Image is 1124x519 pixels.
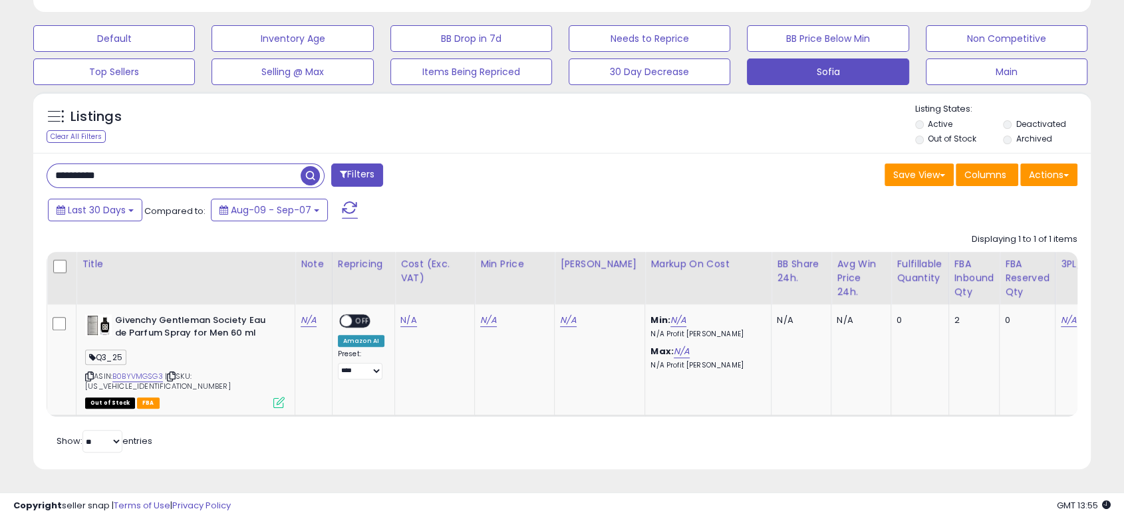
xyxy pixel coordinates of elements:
div: 3PL_Stock [1061,257,1113,271]
span: Compared to: [144,205,206,217]
a: B0BYVMGSG3 [112,371,163,382]
button: 30 Day Decrease [569,58,730,85]
b: Givenchy Gentleman Society Eau de Parfum Spray for Men 60 ml [115,314,277,342]
div: Cost (Exc. VAT) [400,257,469,285]
button: Items Being Repriced [390,58,552,85]
a: Terms of Use [114,499,170,512]
div: Fulfillable Quantity [897,257,942,285]
span: Show: entries [57,435,152,447]
p: N/A Profit [PERSON_NAME] [650,330,761,339]
span: OFF [352,316,373,327]
a: N/A [480,314,496,327]
div: [PERSON_NAME] [560,257,639,271]
span: All listings that are currently out of stock and unavailable for purchase on Amazon [85,397,135,409]
b: Max: [650,345,674,358]
span: | SKU: [US_VEHICLE_IDENTIFICATION_NUMBER] [85,371,231,391]
a: N/A [670,314,686,327]
button: Selling @ Max [211,58,373,85]
button: Inventory Age [211,25,373,52]
p: Listing States: [915,103,1091,116]
div: Displaying 1 to 1 of 1 items [972,233,1077,246]
label: Archived [1016,133,1052,144]
b: Min: [650,314,670,326]
img: 31L+zntgGoL._SL40_.jpg [85,314,112,336]
p: N/A Profit [PERSON_NAME] [650,361,761,370]
button: Last 30 Days [48,199,142,221]
button: Top Sellers [33,58,195,85]
label: Out of Stock [928,133,976,144]
button: Sofia [747,58,909,85]
div: 2 [954,314,990,326]
label: Active [928,118,952,130]
span: FBA [137,397,160,409]
div: Clear All Filters [47,130,106,143]
strong: Copyright [13,499,62,512]
div: ASIN: [85,314,285,407]
div: N/A [837,314,881,326]
a: N/A [674,345,690,358]
button: BB Price Below Min [747,25,909,52]
div: FBA inbound Qty [954,257,994,299]
div: BB Share 24h. [777,257,825,285]
button: Filters [331,163,383,187]
div: N/A [777,314,821,326]
span: Q3_25 [85,350,126,365]
span: 2025-10-8 13:55 GMT [1057,499,1111,512]
label: Deactivated [1016,118,1066,130]
button: Actions [1020,163,1077,186]
div: Repricing [338,257,389,271]
button: Save View [885,163,954,186]
div: Amazon AI [338,335,384,347]
button: Columns [956,163,1018,186]
a: N/A [400,314,416,327]
div: Title [82,257,289,271]
span: Columns [964,168,1006,181]
th: CSV column name: cust_attr_3_3PL_Stock [1055,252,1118,304]
div: 0 [1005,314,1045,326]
span: Last 30 Days [68,203,126,217]
div: Preset: [338,350,384,379]
a: Privacy Policy [172,499,231,512]
th: The percentage added to the cost of goods (COGS) that forms the calculator for Min & Max prices. [645,252,772,304]
div: FBA Reserved Qty [1005,257,1050,299]
button: Aug-09 - Sep-07 [211,199,328,221]
a: N/A [560,314,576,327]
button: BB Drop in 7d [390,25,552,52]
button: Needs to Reprice [569,25,730,52]
button: Main [926,58,1087,85]
div: Markup on Cost [650,257,766,271]
div: seller snap | | [13,500,231,512]
div: 0 [897,314,938,326]
div: Min Price [480,257,549,271]
a: N/A [301,314,317,327]
a: N/A [1061,314,1077,327]
div: Note [301,257,327,271]
div: Avg Win Price 24h. [837,257,885,299]
h5: Listings [70,108,122,126]
button: Default [33,25,195,52]
span: Aug-09 - Sep-07 [231,203,311,217]
button: Non Competitive [926,25,1087,52]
